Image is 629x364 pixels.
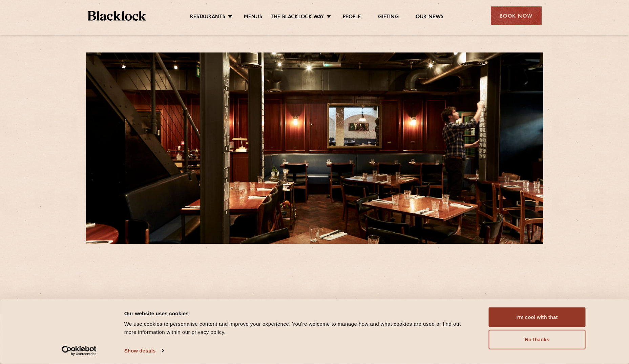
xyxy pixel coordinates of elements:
a: People [343,14,361,21]
a: Usercentrics Cookiebot - opens in a new window [49,346,109,356]
a: Gifting [378,14,398,21]
a: Our News [416,14,444,21]
a: Show details [124,346,164,356]
div: We use cookies to personalise content and improve your experience. You're welcome to manage how a... [124,320,474,336]
a: Restaurants [190,14,225,21]
div: Book Now [491,6,542,25]
a: Menus [244,14,262,21]
div: Our website uses cookies [124,309,474,317]
a: The Blacklock Way [271,14,324,21]
button: I'm cool with that [489,307,586,327]
img: BL_Textured_Logo-footer-cropped.svg [88,11,146,21]
button: No thanks [489,330,586,349]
